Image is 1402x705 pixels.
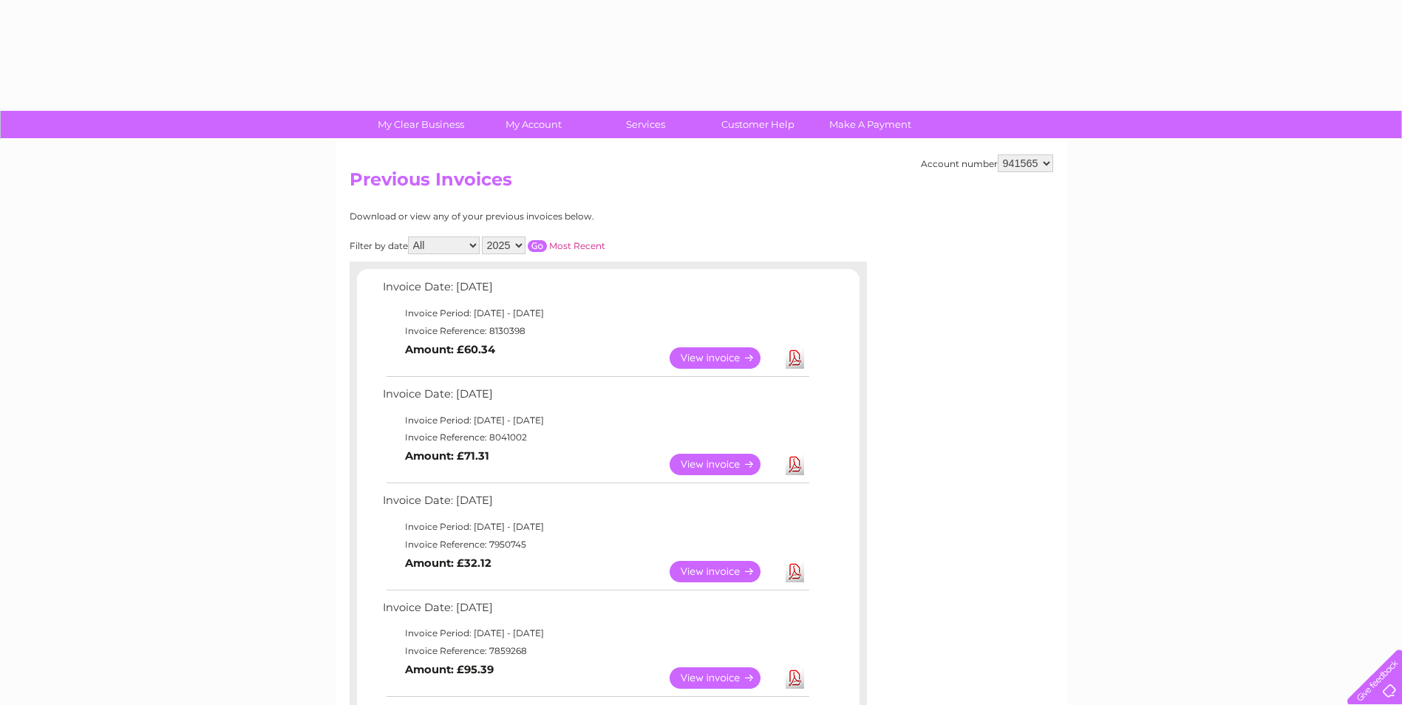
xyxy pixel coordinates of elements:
a: Download [786,347,804,369]
a: Customer Help [697,111,819,138]
div: Filter by date [350,236,738,254]
td: Invoice Reference: 8041002 [379,429,811,446]
td: Invoice Period: [DATE] - [DATE] [379,518,811,536]
a: View [670,347,778,369]
td: Invoice Date: [DATE] [379,491,811,518]
div: Account number [921,154,1053,172]
td: Invoice Date: [DATE] [379,598,811,625]
td: Invoice Reference: 7950745 [379,536,811,554]
a: My Clear Business [360,111,482,138]
div: Download or view any of your previous invoices below. [350,211,738,222]
a: View [670,454,778,475]
a: Make A Payment [809,111,931,138]
td: Invoice Reference: 8130398 [379,322,811,340]
a: My Account [472,111,594,138]
a: Download [786,454,804,475]
b: Amount: £71.31 [405,449,489,463]
a: Download [786,561,804,582]
td: Invoice Reference: 7859268 [379,642,811,660]
td: Invoice Period: [DATE] - [DATE] [379,304,811,322]
td: Invoice Period: [DATE] - [DATE] [379,624,811,642]
b: Amount: £95.39 [405,663,494,676]
h2: Previous Invoices [350,169,1053,197]
b: Amount: £32.12 [405,556,491,570]
a: View [670,561,778,582]
a: Services [585,111,707,138]
td: Invoice Period: [DATE] - [DATE] [379,412,811,429]
a: Download [786,667,804,689]
td: Invoice Date: [DATE] [379,277,811,304]
b: Amount: £60.34 [405,343,495,356]
td: Invoice Date: [DATE] [379,384,811,412]
a: View [670,667,778,689]
a: Most Recent [549,240,605,251]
